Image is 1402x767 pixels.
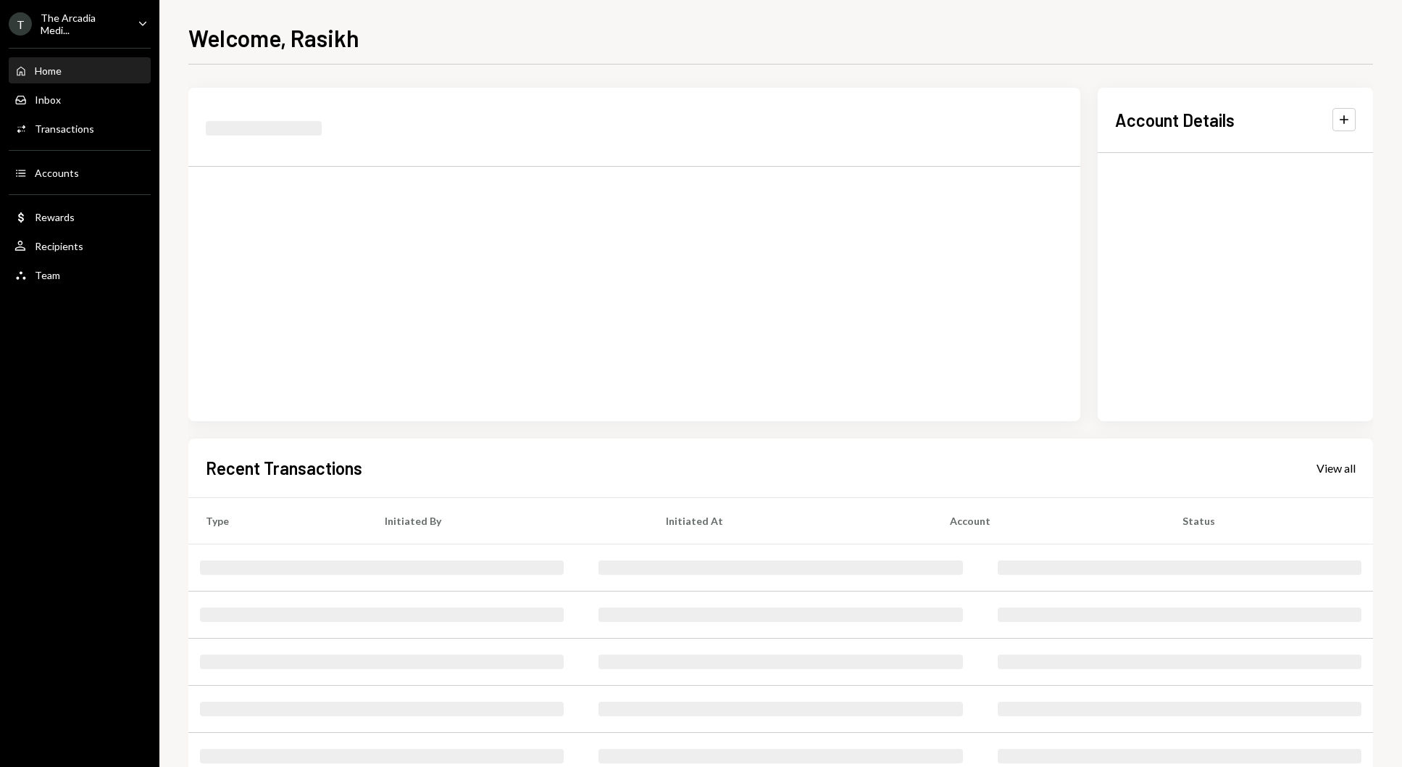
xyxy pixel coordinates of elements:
a: Accounts [9,159,151,186]
div: Accounts [35,167,79,179]
th: Account [932,497,1165,544]
div: Team [35,269,60,281]
div: The Arcadia Medi... [41,12,126,36]
div: Home [35,65,62,77]
a: Inbox [9,86,151,112]
th: Initiated At [648,497,932,544]
div: View all [1317,461,1356,476]
div: Inbox [35,94,61,106]
h1: Welcome, Rasikh [188,23,359,52]
a: Recipients [9,233,151,259]
th: Status [1165,497,1373,544]
a: View all [1317,460,1356,476]
div: Transactions [35,123,94,135]
a: Home [9,57,151,83]
h2: Account Details [1115,108,1235,132]
th: Type [188,497,367,544]
a: Transactions [9,115,151,141]
div: Recipients [35,240,83,252]
h2: Recent Transactions [206,456,362,480]
div: T [9,12,32,36]
div: Rewards [35,211,75,223]
a: Rewards [9,204,151,230]
th: Initiated By [367,497,649,544]
a: Team [9,262,151,288]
